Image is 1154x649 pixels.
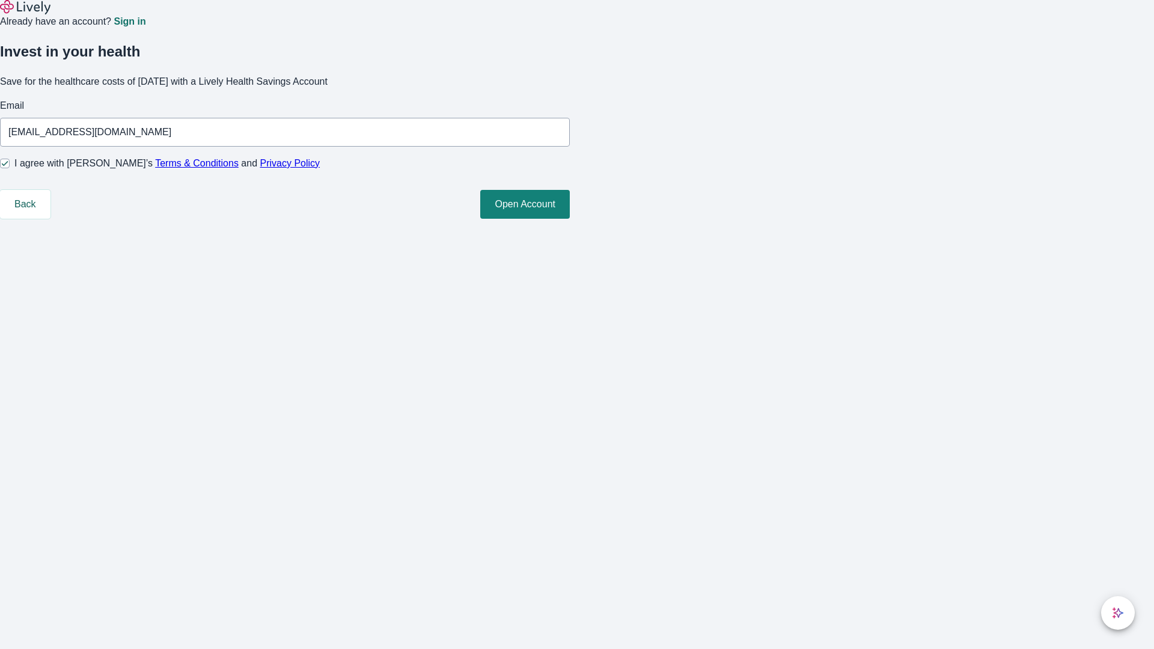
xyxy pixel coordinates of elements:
button: chat [1101,596,1135,630]
a: Privacy Policy [260,158,320,168]
svg: Lively AI Assistant [1112,607,1124,619]
a: Sign in [114,17,145,26]
a: Terms & Conditions [155,158,239,168]
button: Open Account [480,190,570,219]
span: I agree with [PERSON_NAME]’s and [14,156,320,171]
